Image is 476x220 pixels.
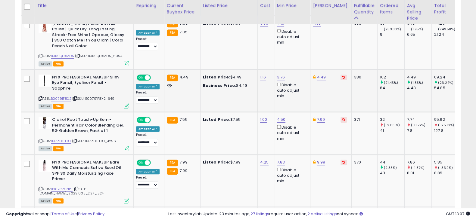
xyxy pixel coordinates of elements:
div: $4.49 [203,75,253,80]
div: 21.24 [434,32,459,37]
a: 4.25 [260,159,269,165]
div: [PERSON_NAME] [313,2,349,9]
small: (-25.18%) [438,123,454,127]
a: 3.76 [277,74,285,80]
span: FBA [53,104,64,109]
b: NYX PROFESSIONAL MAKEUP Bare With Me Cannabis Sativa Seed Oil SPF 30 Daily Moisturizing Face Primer [52,160,125,183]
b: Business Price: [203,83,236,88]
small: (21.43%) [384,80,398,85]
span: All listings currently available for purchase on Amazon [39,198,52,203]
div: 69.24 [434,75,459,80]
div: 371 [354,117,373,122]
div: ASIN: [39,21,129,65]
strong: Copyright [6,211,28,217]
div: 370 [354,160,373,165]
small: FBA [167,117,178,124]
div: Current Buybox Price [167,2,198,15]
div: $7.55 [203,117,253,122]
div: Fulfillable Quantity [354,2,375,15]
a: B087GZCNPJ [51,187,73,192]
b: Clairol Root Touch-Up Semi-Permanent Hair Color Blending Gel, 5G Golden Brown, Pack of 1 [52,117,125,135]
div: 4.43 [407,85,431,91]
div: Amazon AI * [136,126,160,132]
div: 44 [380,160,404,165]
a: Terms of Use [51,211,77,217]
span: 7.99 [179,168,188,173]
small: FBA [167,75,178,81]
div: 9 [380,32,404,37]
div: 43 [380,170,404,176]
div: Amazon AI * [136,30,160,35]
span: | SKU: B07ZDKLDKT_4256 [72,139,116,143]
span: | SKU: B00791F8X2_649 [72,96,115,101]
div: Amazon AI * [136,169,160,174]
a: 4.49 [317,74,326,80]
a: B0B9QDKMDS [51,53,74,59]
a: 1.00 [260,117,267,123]
span: 7.99 [179,159,188,165]
span: FBA [53,61,64,66]
span: ON [137,118,145,123]
b: Listed Price: [203,74,230,80]
span: ON [137,75,145,80]
span: FBA [53,198,64,203]
span: 7.05 [179,29,188,35]
span: | SKU: B0B9QDKMDS_6954 [75,53,122,58]
div: seller snap | | [6,211,104,217]
div: 127.8 [434,128,459,133]
a: Privacy Policy [78,211,104,217]
small: (1.95%) [411,27,423,32]
a: 4.50 [277,117,285,123]
div: Cost [260,2,272,9]
a: 2 active listings [307,211,337,217]
div: 95.62 [434,117,459,122]
div: Min Price [277,2,308,9]
small: (233.33%) [384,27,401,32]
a: B00791F8X2 [51,96,71,101]
small: (-0.77%) [411,123,425,127]
div: Title [37,2,131,9]
div: Repricing [136,2,162,9]
div: Preset: [136,176,160,189]
div: ASIN: [39,75,129,108]
div: 380 [354,75,373,80]
span: OFF [150,118,160,123]
b: Listed Price: [203,159,230,165]
div: Listed Price [203,2,255,9]
b: NYX PROFESSIONAL MAKEUP Slim Eye Pencil, Eyeliner Pencil - Sapphire [52,75,125,93]
div: Preset: [136,90,160,104]
div: Disable auto adjust min [277,81,306,99]
div: 32 [380,117,404,122]
a: B07ZDKLDKT [51,139,71,144]
div: 5.85 [434,160,459,165]
div: Avg Selling Price [407,2,429,21]
div: $7.99 [203,160,253,165]
span: | SKU: [DOMAIN_NAME]_20231005_2.27_1524 [39,187,104,196]
div: Preset: [136,37,160,50]
img: 41NKt70s92L._SL40_.jpg [39,21,51,33]
div: Disable auto adjust min [277,124,306,141]
div: 7.74 [407,117,431,122]
a: 7.99 [317,117,325,123]
span: 4.49 [179,74,188,80]
span: 7.55 [179,117,188,122]
div: Preset: [136,133,160,146]
div: 4.49 [407,75,431,80]
img: 31rlcwBXglL._SL40_.jpg [39,75,51,87]
a: 9.99 [317,159,325,165]
div: Last InventoryLab Update: 23 minutes ago, require user action, not synced. [168,211,470,217]
div: 8.85 [434,170,459,176]
small: FBA [167,29,178,36]
b: [PERSON_NAME] Insta-Dri Nail Polish | Quick Dry, Long Lasting, Streak-Free Shine | Opaque, Glossy... [52,21,125,50]
div: Disable auto adjust min [277,167,306,184]
span: ON [137,160,145,165]
div: $4.48 [203,83,253,88]
div: 7.86 [407,160,431,165]
b: Listed Price: [203,117,230,122]
small: (-33.9%) [438,165,453,170]
small: FBA [167,21,178,27]
div: 84 [380,85,404,91]
small: (1.35%) [411,80,423,85]
span: All listings currently available for purchase on Amazon [39,61,52,66]
a: 7.83 [277,159,285,165]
